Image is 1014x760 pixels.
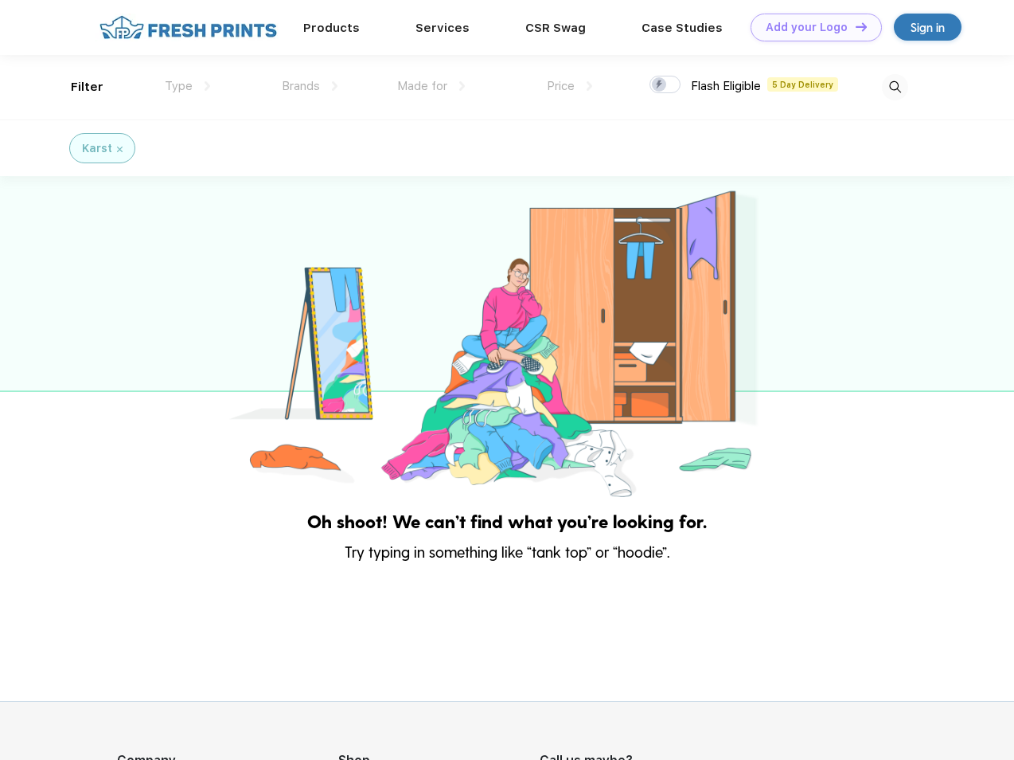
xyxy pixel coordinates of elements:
img: dropdown.png [587,81,592,91]
a: Sign in [894,14,961,41]
span: 5 Day Delivery [767,77,838,92]
img: desktop_search.svg [882,74,908,100]
div: Add your Logo [766,21,848,34]
div: Filter [71,78,103,96]
span: Flash Eligible [691,79,761,93]
a: CSR Swag [525,21,586,35]
img: dropdown.png [459,81,465,91]
a: Products [303,21,360,35]
span: Price [547,79,575,93]
span: Type [165,79,193,93]
span: Made for [397,79,447,93]
a: Services [415,21,470,35]
img: fo%20logo%202.webp [95,14,282,41]
div: Sign in [911,18,945,37]
img: DT [856,22,867,31]
div: Karst [82,140,112,157]
img: dropdown.png [332,81,337,91]
img: dropdown.png [205,81,210,91]
span: Brands [282,79,320,93]
img: filter_cancel.svg [117,147,123,152]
